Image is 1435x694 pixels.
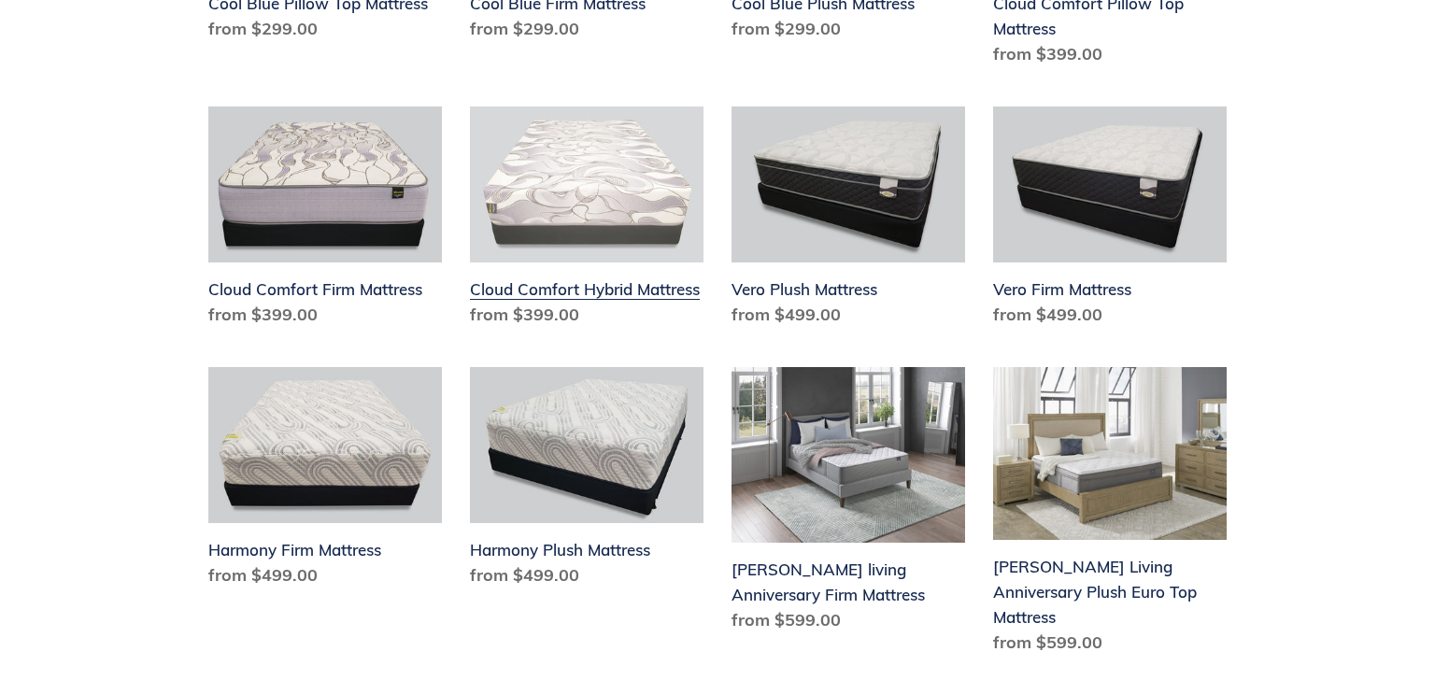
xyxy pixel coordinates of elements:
a: Harmony Firm Mattress [208,367,442,595]
a: Scott living Anniversary Firm Mattress [732,367,965,640]
a: Scott Living Anniversary Plush Euro Top Mattress [993,367,1227,662]
a: Cloud Comfort Firm Mattress [208,106,442,334]
a: Vero Firm Mattress [993,106,1227,334]
a: Cloud Comfort Hybrid Mattress [470,106,703,334]
a: Harmony Plush Mattress [470,367,703,595]
a: Vero Plush Mattress [732,106,965,334]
